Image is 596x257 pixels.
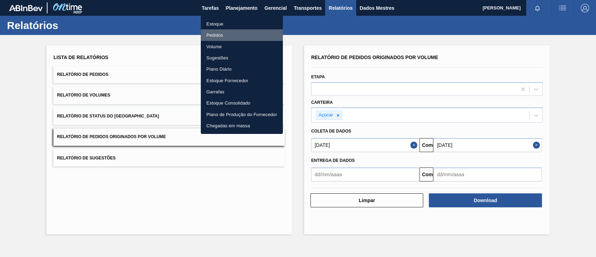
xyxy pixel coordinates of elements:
[201,29,283,41] a: Pedidos
[206,100,250,106] font: Estoque Consolidado
[201,63,283,74] a: Plano Diário
[206,21,223,27] font: Estoque
[206,66,231,72] font: Plano Diário
[206,78,248,83] font: Estoque Fornecedor
[201,18,283,29] a: Estoque
[201,97,283,108] a: Estoque Consolidado
[206,44,222,49] font: Volume
[201,109,283,120] a: Plano de Produção do Fornecedor
[206,55,228,60] font: Sugestões
[201,52,283,63] a: Sugestões
[201,75,283,86] a: Estoque Fornecedor
[206,33,223,38] font: Pedidos
[206,123,250,128] font: Chegadas em massa
[201,41,283,52] a: Volume
[201,120,283,131] a: Chegadas em massa
[206,112,277,117] font: Plano de Produção do Fornecedor
[201,86,283,97] a: Garrafas
[206,89,225,94] font: Garrafas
